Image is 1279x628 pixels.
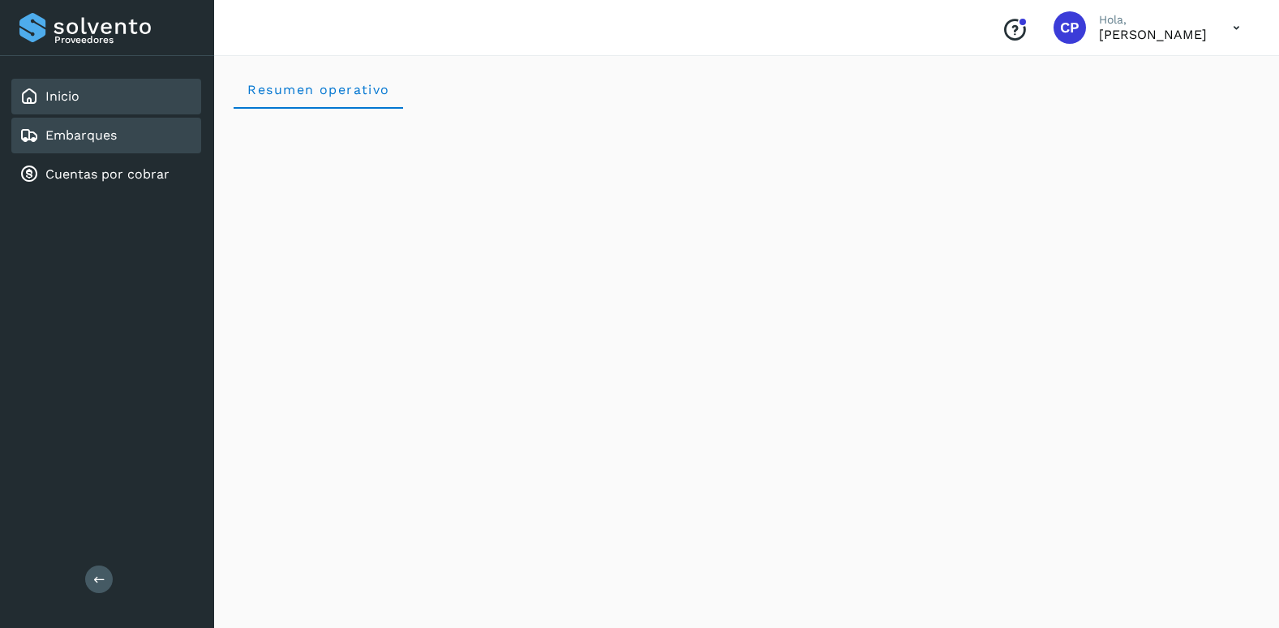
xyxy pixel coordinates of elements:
div: Embarques [11,118,201,153]
span: Resumen operativo [247,82,390,97]
a: Cuentas por cobrar [45,166,170,182]
p: Hola, [1099,13,1207,27]
p: Cynthia Paola Carreón López [1099,27,1207,42]
p: Proveedores [54,34,195,45]
div: Cuentas por cobrar [11,157,201,192]
div: Inicio [11,79,201,114]
a: Embarques [45,127,117,143]
a: Inicio [45,88,79,104]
